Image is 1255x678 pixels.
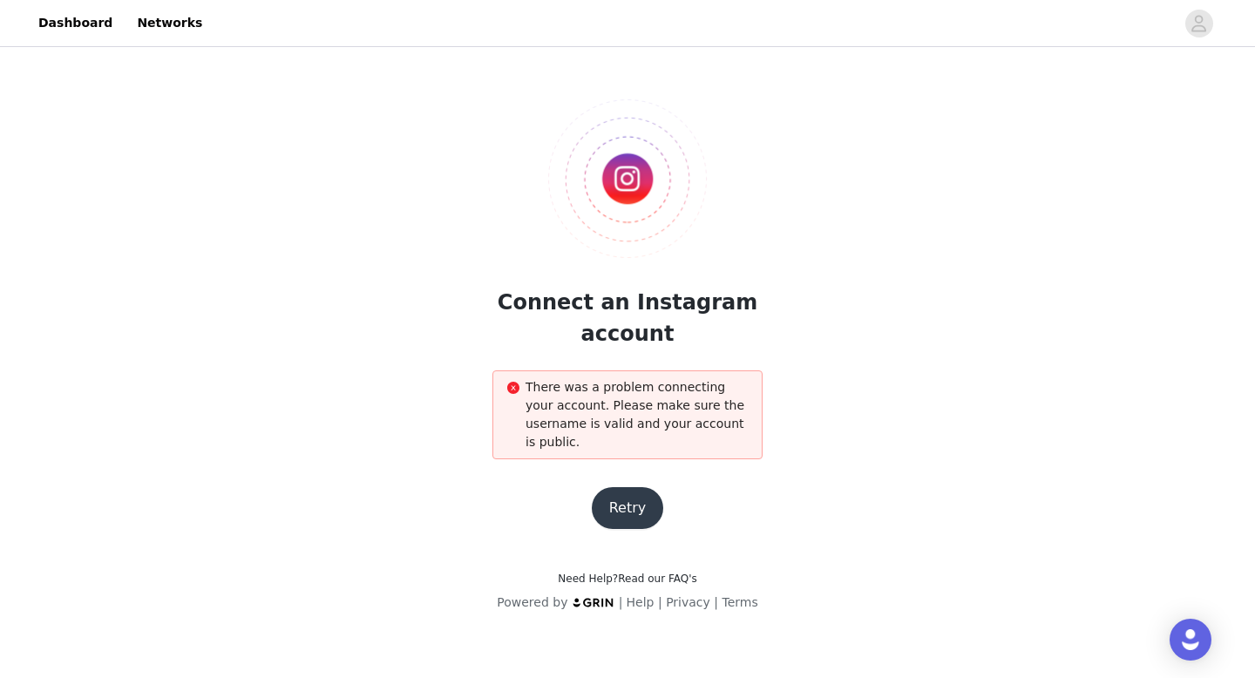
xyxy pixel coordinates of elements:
[526,380,744,449] span: There was a problem connecting your account. Please make sure the username is valid and your acco...
[618,573,696,585] a: Read our FAQ's
[666,595,710,609] a: Privacy
[28,3,123,43] a: Dashboard
[558,573,696,585] span: Need Help?
[592,487,664,529] button: Retry
[619,595,623,609] span: |
[497,595,567,609] span: Powered by
[498,290,757,346] span: Connect an Instagram account
[1170,619,1211,661] div: Open Intercom Messenger
[714,595,718,609] span: |
[722,595,757,609] a: Terms
[507,382,519,394] i: icon: close-circle
[126,3,213,43] a: Networks
[548,99,708,259] img: Logo
[658,595,662,609] span: |
[1191,10,1207,37] div: avatar
[627,595,655,609] a: Help
[572,597,615,608] img: logo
